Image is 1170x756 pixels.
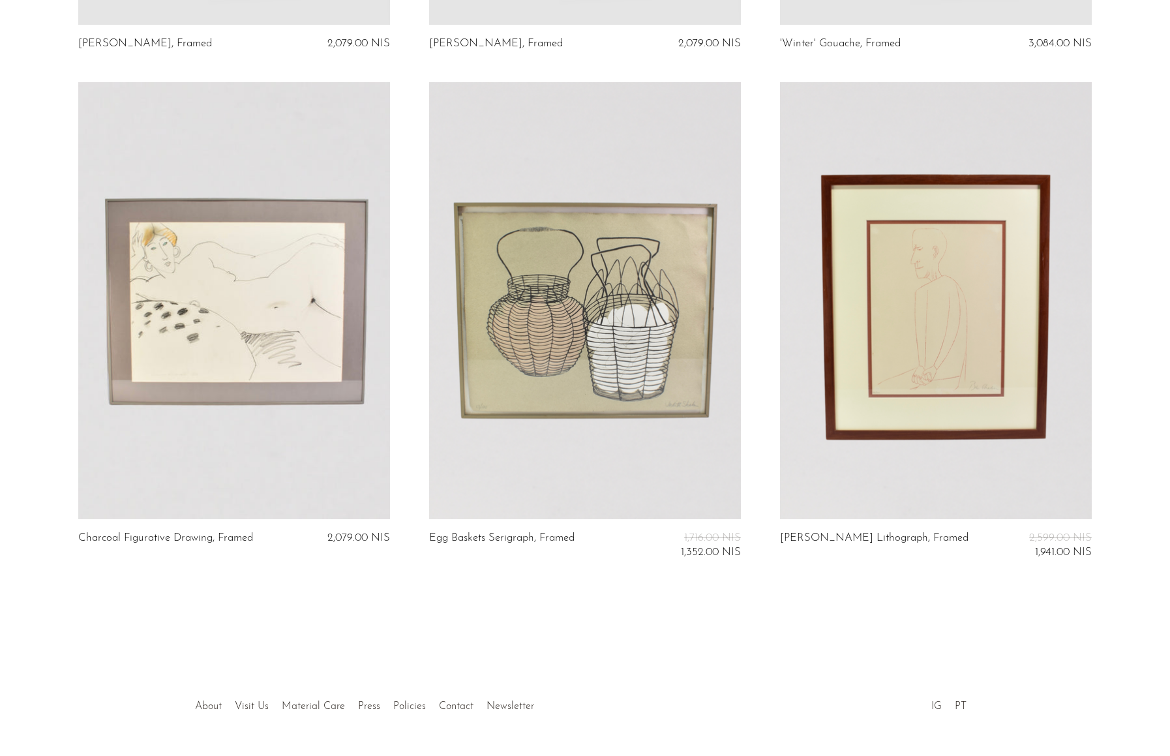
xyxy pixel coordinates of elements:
a: 'Winter' Gouache, Framed [780,38,901,50]
span: 2,079.00 NIS [327,532,390,543]
a: IG [931,701,942,712]
a: Contact [439,701,473,712]
a: Egg Baskets Serigraph, Framed [429,532,575,559]
a: Visit Us [235,701,269,712]
a: Press [358,701,380,712]
span: 1,352.00 NIS [681,547,741,558]
a: Material Care [282,701,345,712]
a: [PERSON_NAME], Framed [78,38,212,50]
a: Policies [393,701,426,712]
span: 2,599.00 NIS [1029,532,1092,543]
a: [PERSON_NAME], Framed [429,38,563,50]
a: About [195,701,222,712]
a: Charcoal Figurative Drawing, Framed [78,532,253,544]
ul: Quick links [188,691,541,716]
span: 1,716.00 NIS [684,532,741,543]
a: PT [955,701,967,712]
span: 2,079.00 NIS [327,38,390,49]
a: [PERSON_NAME] Lithograph, Framed [780,532,968,559]
span: 2,079.00 NIS [678,38,741,49]
ul: Social Medias [925,691,973,716]
span: 1,941.00 NIS [1035,547,1092,558]
span: 3,084.00 NIS [1028,38,1092,49]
